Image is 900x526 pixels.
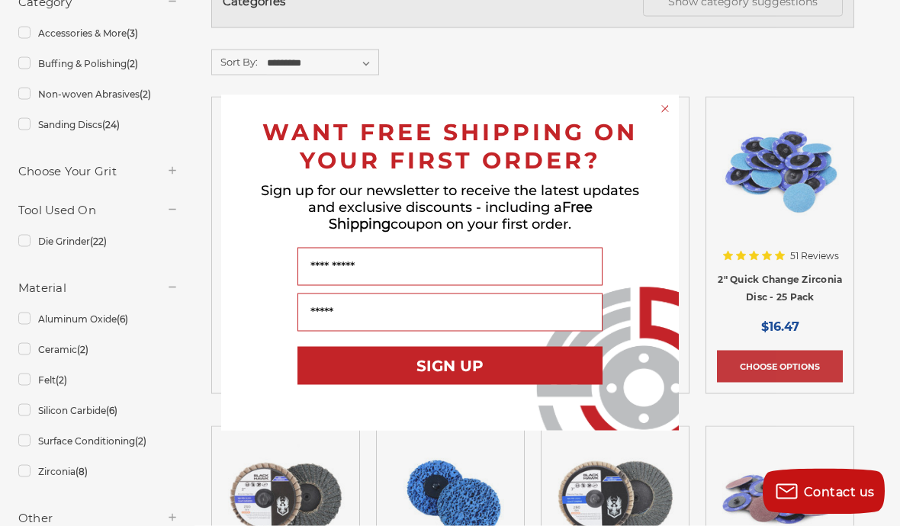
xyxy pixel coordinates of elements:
span: Sign up for our newsletter to receive the latest updates and exclusive discounts - including a co... [261,182,639,233]
span: WANT FREE SHIPPING ON YOUR FIRST ORDER? [262,118,638,175]
button: SIGN UP [297,347,603,385]
span: Contact us [804,485,875,499]
button: Contact us [763,469,885,515]
button: Close dialog [657,101,673,117]
span: Free Shipping [329,199,593,233]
